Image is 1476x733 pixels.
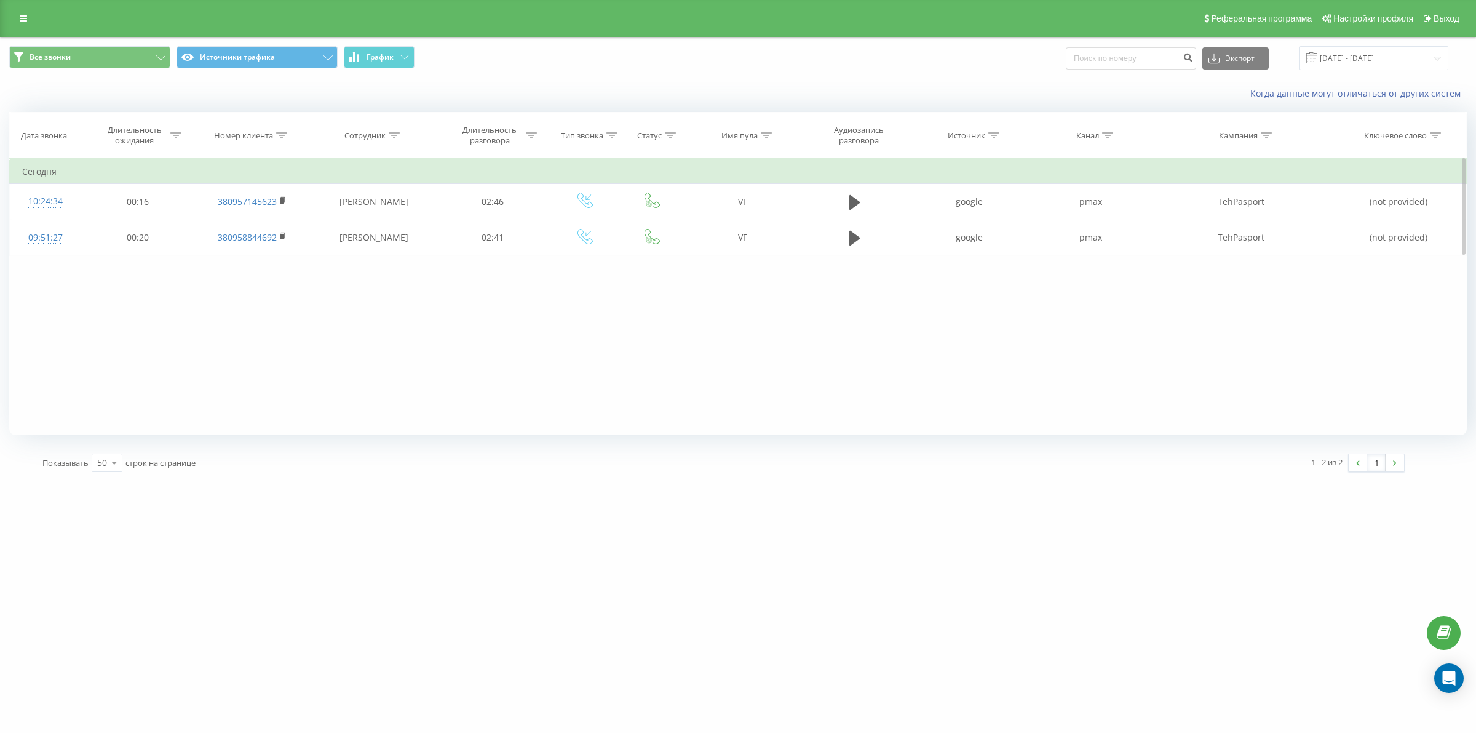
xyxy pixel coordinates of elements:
[819,125,899,146] div: Аудиозапись разговора
[101,125,167,146] div: Длительность ожидания
[311,220,437,255] td: [PERSON_NAME]
[1331,220,1466,255] td: (not provided)
[437,220,549,255] td: 02:41
[1333,14,1413,23] span: Настройки профиля
[1331,184,1466,220] td: (not provided)
[684,220,801,255] td: VF
[42,457,89,468] span: Показывать
[81,184,194,220] td: 00:16
[637,130,662,141] div: Статус
[1367,454,1386,471] a: 1
[1311,456,1343,468] div: 1 - 2 из 2
[344,46,415,68] button: График
[1151,220,1331,255] td: TehPasport
[218,196,277,207] a: 380957145623
[177,46,338,68] button: Источники трафика
[948,130,985,141] div: Источник
[30,52,71,62] span: Все звонки
[97,457,107,469] div: 50
[214,130,273,141] div: Номер клиента
[1364,130,1427,141] div: Ключевое слово
[218,231,277,243] a: 380958844692
[1211,14,1312,23] span: Реферальная программа
[1434,663,1464,693] div: Open Intercom Messenger
[10,159,1467,184] td: Сегодня
[367,53,394,62] span: График
[1219,130,1258,141] div: Кампания
[125,457,196,468] span: строк на странице
[21,130,67,141] div: Дата звонка
[344,130,386,141] div: Сотрудник
[908,220,1030,255] td: google
[9,46,170,68] button: Все звонки
[1202,47,1269,70] button: Экспорт
[1030,220,1151,255] td: pmax
[1250,87,1467,99] a: Когда данные могут отличаться от других систем
[1030,184,1151,220] td: pmax
[437,184,549,220] td: 02:46
[81,220,194,255] td: 00:20
[311,184,437,220] td: [PERSON_NAME]
[457,125,523,146] div: Длительность разговора
[1151,184,1331,220] td: TehPasport
[721,130,758,141] div: Имя пула
[22,190,69,214] div: 10:24:34
[561,130,603,141] div: Тип звонка
[22,226,69,250] div: 09:51:27
[1066,47,1196,70] input: Поиск по номеру
[684,184,801,220] td: VF
[908,184,1030,220] td: google
[1076,130,1099,141] div: Канал
[1434,14,1459,23] span: Выход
